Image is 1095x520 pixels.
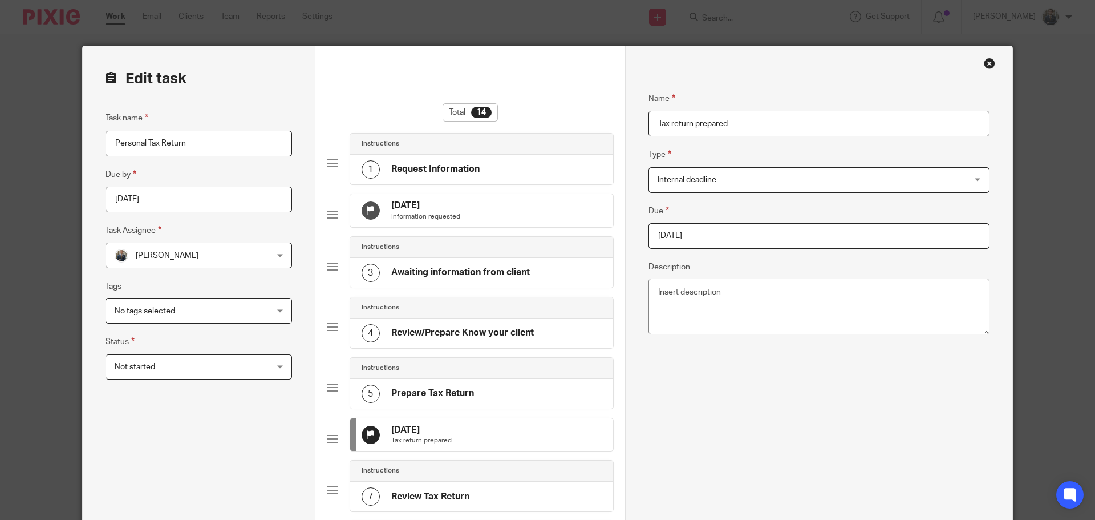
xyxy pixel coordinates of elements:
[391,267,530,279] h4: Awaiting information from client
[362,364,399,373] h4: Instructions
[658,176,716,184] span: Internal deadline
[648,148,671,161] label: Type
[648,92,675,105] label: Name
[362,487,380,506] div: 7
[391,327,534,339] h4: Review/Prepare Know your client
[106,187,292,212] input: Pick a date
[443,103,498,122] div: Total
[391,163,480,175] h4: Request Information
[106,281,121,292] label: Tags
[648,223,989,249] input: Pick a date
[391,436,452,445] p: Tax return prepared
[362,385,380,403] div: 5
[115,363,155,371] span: Not started
[362,139,399,148] h4: Instructions
[362,324,380,342] div: 4
[106,69,292,88] h2: Edit task
[106,335,135,348] label: Status
[984,58,995,69] div: Close this dialog window
[362,264,380,282] div: 3
[391,212,460,221] p: Information requested
[648,204,669,217] label: Due
[115,307,175,315] span: No tags selected
[362,466,399,475] h4: Instructions
[391,491,469,503] h4: Review Tax Return
[106,168,136,181] label: Due by
[471,107,492,118] div: 14
[115,249,128,263] img: Headshot.jpg
[362,160,380,179] div: 1
[106,111,148,124] label: Task name
[391,388,474,400] h4: Prepare Tax Return
[136,252,198,260] span: [PERSON_NAME]
[648,261,690,273] label: Description
[362,243,399,252] h4: Instructions
[362,303,399,312] h4: Instructions
[391,200,460,212] h4: [DATE]
[391,424,452,436] h4: [DATE]
[106,224,161,237] label: Task Assignee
